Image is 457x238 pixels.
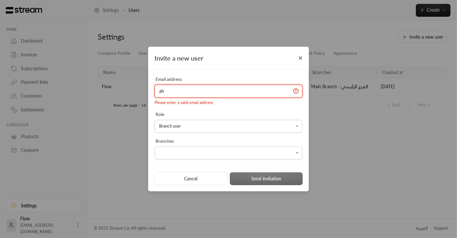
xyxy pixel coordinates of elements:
[156,111,164,118] label: Role
[159,123,181,129] span: Branch user
[155,100,302,106] div: Please enter a valid email address
[295,52,306,63] button: Close
[156,76,182,82] label: Email address
[156,138,174,144] label: Branches
[154,172,227,185] button: Cancel
[155,53,203,63] div: Invite a new user
[155,85,302,98] input: Email address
